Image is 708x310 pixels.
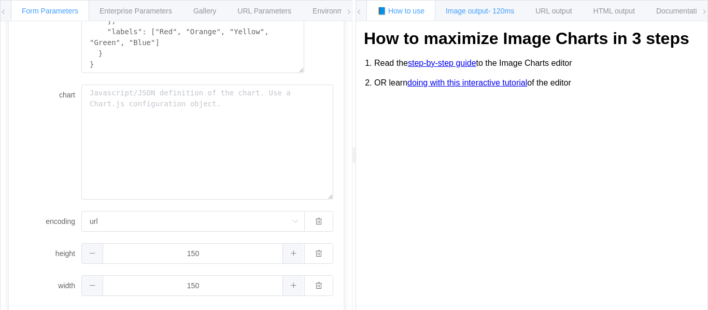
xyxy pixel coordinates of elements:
[488,7,515,15] span: - 120ms
[100,7,172,15] span: Enterprise Parameters
[22,7,78,15] span: Form Parameters
[19,211,81,232] label: encoding
[377,7,424,15] span: 📘 How to use
[408,59,476,68] a: step-by-step guide
[81,275,304,296] input: Width of the chart
[81,211,304,232] input: Select
[535,7,572,15] span: URL output
[407,78,527,88] a: doing with this interactive tutorial
[237,7,291,15] span: URL Parameters
[446,7,514,15] span: Image output
[193,7,216,15] span: Gallery
[364,29,700,48] h1: How to maximize Image Charts in 3 steps
[19,84,81,105] label: chart
[374,73,700,93] li: OR learn of the editor
[19,275,81,296] label: width
[19,243,81,264] label: height
[313,7,357,15] span: Environments
[374,53,700,73] li: Read the to the Image Charts editor
[81,243,304,264] input: Height of the chart
[656,7,705,15] span: Documentation
[593,7,635,15] span: HTML output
